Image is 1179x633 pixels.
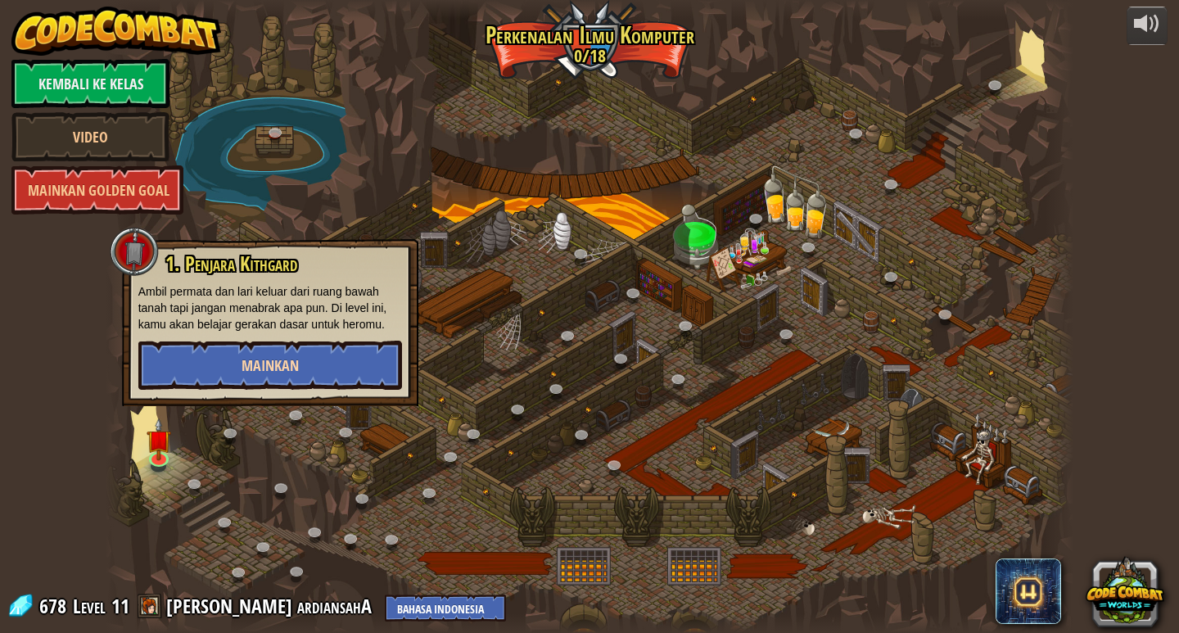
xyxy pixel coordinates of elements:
img: CodeCombat - Learn how to code by playing a game [11,7,221,56]
span: 1. Penjara Kithgard [165,250,297,278]
span: 11 [111,593,129,619]
img: level-banner-unstarted.png [147,418,171,460]
span: Level [73,593,106,620]
a: Kembali ke Kelas [11,59,169,108]
a: Video [11,112,169,161]
p: Ambil permata dan lari keluar dari ruang bawah tanah tapi jangan menabrak apa pun. Di level ini, ... [138,283,402,332]
a: [PERSON_NAME] ardiansahA [166,593,377,619]
a: Mainkan Golden Goal [11,165,183,215]
button: Mainkan [138,341,402,390]
span: 678 [39,593,71,619]
span: Mainkan [242,355,299,376]
button: Atur suara [1127,7,1168,45]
